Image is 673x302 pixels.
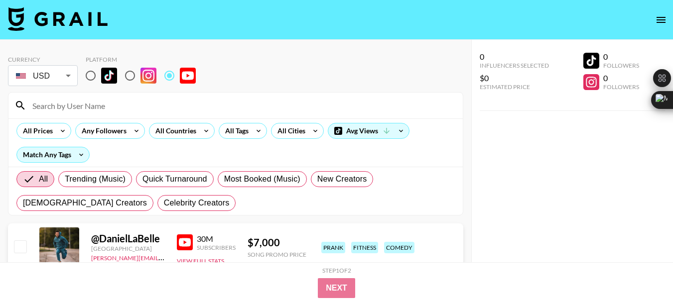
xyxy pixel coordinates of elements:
div: $0 [480,73,549,83]
div: Platform [86,56,204,63]
div: [GEOGRAPHIC_DATA] [91,245,165,252]
button: open drawer [651,10,671,30]
img: Instagram [140,68,156,84]
span: Trending (Music) [65,173,126,185]
div: USD [10,67,76,85]
div: prank [321,242,345,253]
div: All Prices [17,123,55,138]
div: Subscribers [197,244,236,251]
input: Search by User Name [26,98,457,113]
div: All Tags [219,123,251,138]
button: Next [318,278,355,298]
iframe: Drift Widget Chat Controller [623,252,661,290]
span: All [39,173,48,185]
div: 30M [197,234,236,244]
img: TikTok [101,68,117,84]
div: @ DanielLaBelle [91,232,165,245]
div: All Cities [271,123,307,138]
div: fitness [351,242,378,253]
div: comedy [384,242,414,253]
div: 0 [603,73,639,83]
div: Any Followers [76,123,129,138]
div: $ 7,000 [248,236,306,249]
img: Grail Talent [8,7,108,31]
span: Most Booked (Music) [224,173,300,185]
div: Followers [603,83,639,91]
div: Step 1 of 2 [322,267,351,274]
div: Song Promo Price [248,251,306,258]
div: Match Any Tags [17,147,89,162]
div: All Countries [149,123,198,138]
div: Currency [8,56,78,63]
div: 0 [603,52,639,62]
span: New Creators [317,173,367,185]
span: Quick Turnaround [142,173,207,185]
div: Estimated Price [480,83,549,91]
div: 0 [480,52,549,62]
img: YouTube [180,68,196,84]
img: YouTube [177,234,193,250]
a: [PERSON_NAME][EMAIL_ADDRESS][DOMAIN_NAME] [91,252,239,262]
div: Followers [603,62,639,69]
span: Celebrity Creators [164,197,230,209]
button: View Full Stats [177,257,224,265]
div: Avg Views [328,123,409,138]
span: [DEMOGRAPHIC_DATA] Creators [23,197,147,209]
div: Influencers Selected [480,62,549,69]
